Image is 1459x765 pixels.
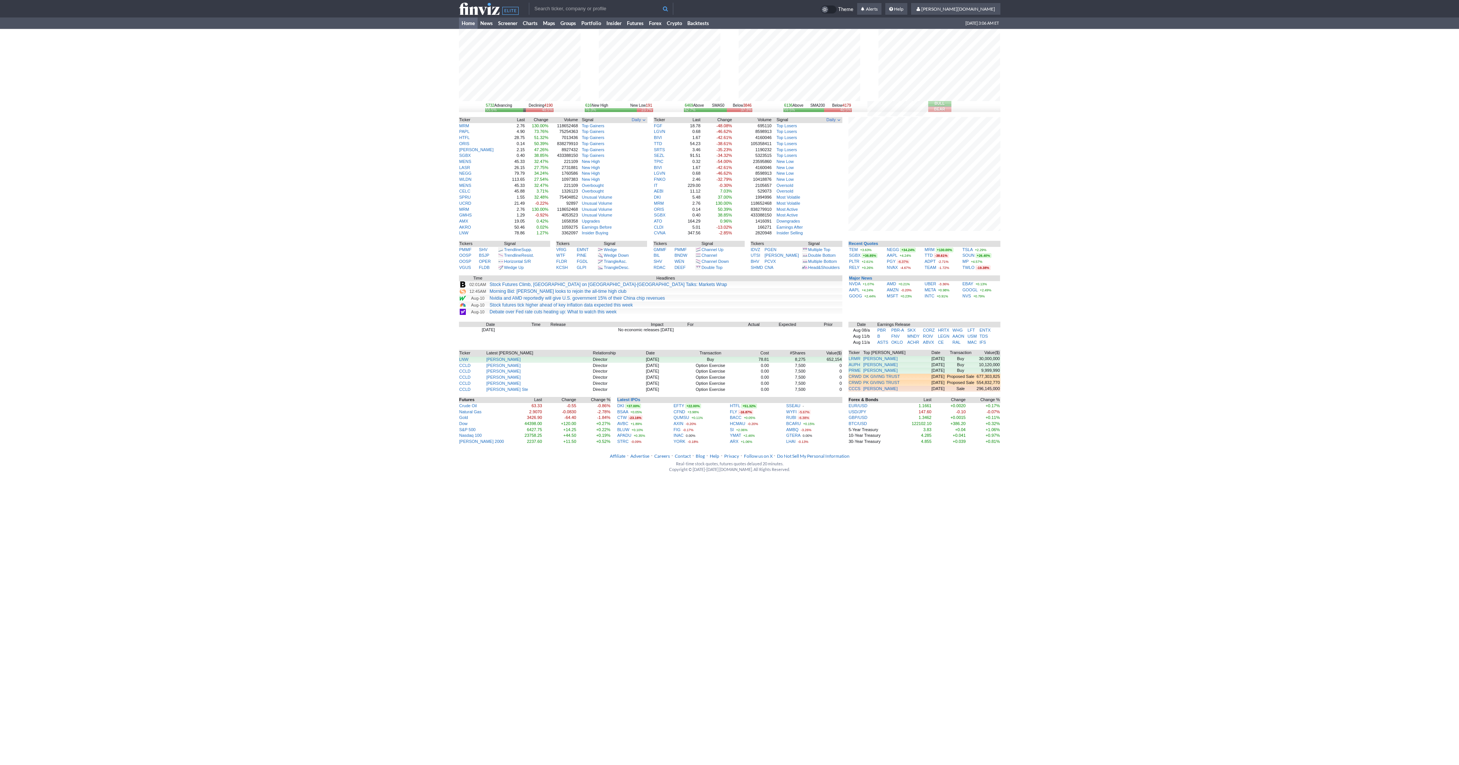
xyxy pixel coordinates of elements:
div: New High [585,103,608,108]
a: [PERSON_NAME] [486,369,521,373]
a: LGVN [654,171,665,175]
a: Top Losers [777,141,797,146]
a: CCLD [459,375,471,379]
span: Trendline [504,253,521,258]
a: Channel Down [701,259,729,264]
a: New High [582,177,600,182]
a: DKI [654,195,661,199]
a: KCSH [556,265,568,270]
a: EBAY [962,281,973,286]
a: Dow [459,421,468,426]
a: Top Gainers [582,153,604,158]
a: Overbought [582,183,603,188]
a: CTW [617,415,627,420]
a: WTF [556,253,565,258]
a: NEGG [887,247,899,252]
a: Help [885,3,907,15]
a: TTD [925,253,933,258]
a: Top Gainers [582,123,604,128]
a: Nasdaq 100 [459,433,482,438]
a: HTFL [459,135,470,140]
a: Double Bottom [808,253,836,258]
a: Head&Shoulders [808,265,840,270]
a: Nvidia and AMD reportedly will give U.S. government 15% of their China chip revenues [490,296,665,301]
button: Bull [928,101,951,106]
a: MENS [459,183,472,188]
a: IT [654,183,658,188]
span: Desc. [619,265,629,270]
a: GOOG [849,294,862,298]
a: Major News [849,276,872,280]
a: AMBQ [786,427,798,432]
a: S&P 500 [459,427,476,432]
a: PRME [849,368,861,373]
a: WEN [674,259,684,264]
a: HRTX [938,328,949,332]
a: BTC/USD [849,421,867,426]
a: PINE [577,253,587,258]
a: Follow us on X [744,453,773,459]
a: TDS [980,334,988,338]
a: FLDR [556,259,567,264]
a: BHV [751,259,760,264]
a: ACHR [907,340,919,345]
a: Upgrades [582,219,600,223]
a: New Low [777,177,794,182]
a: BIVI [654,135,662,140]
a: [PERSON_NAME] [764,253,799,258]
a: CLDI [654,225,663,229]
a: Top Losers [777,123,797,128]
a: Crude Oil [459,403,477,408]
input: Search ticker, company or profile [529,3,673,15]
a: Affiliate [610,453,625,459]
a: [PERSON_NAME] [486,357,521,362]
a: QUMSU [674,415,689,420]
a: CCCS [849,386,861,391]
a: BIL [654,253,660,258]
a: Debate over Fed rate cuts heating up: What to watch this week [490,309,617,315]
a: Home [459,17,478,29]
a: Top Gainers [582,147,604,152]
a: GTERA [786,433,800,438]
a: Stock Futures Climb, [GEOGRAPHIC_DATA] on [GEOGRAPHIC_DATA]-[GEOGRAPHIC_DATA] Talks: Markets Wrap [490,282,727,287]
a: B [877,334,880,338]
a: MRM [459,123,469,128]
a: LGVN [654,129,665,134]
a: Downgrades [777,219,800,223]
a: GOOGL [962,288,978,292]
a: Screener [495,17,520,29]
a: BSJP [479,253,489,258]
a: [PERSON_NAME] 2000 [459,439,504,444]
a: ASTS [877,340,888,345]
a: TriangleDesc. [604,265,629,270]
a: APADU [617,433,631,438]
a: New Low [777,171,794,175]
a: GMMF [654,247,666,252]
a: CORZ [923,328,935,332]
a: UCRD [459,201,472,205]
a: EUR/USD [849,403,868,408]
a: AAON [953,334,964,338]
a: Gold [459,415,468,420]
a: SGBX [849,253,861,258]
a: FLY [730,409,737,414]
a: PK GIVING TRUST [863,380,900,386]
a: Unusual Volume [582,195,612,199]
a: ATO [654,219,662,223]
a: OOSP [459,259,472,264]
a: RELY [849,265,860,270]
a: TriangleAsc. [604,259,627,264]
a: Multiple Top [808,247,831,252]
a: Insider Selling [777,231,803,235]
a: New Low [777,165,794,170]
a: DKI [617,403,624,408]
a: LEGN [938,334,949,338]
div: Above [685,103,704,108]
span: [DATE] 3:06 AM ET [965,17,999,29]
a: PMMF [459,247,472,252]
a: AXIN [674,421,684,426]
a: WYFI [786,409,797,414]
a: PMMF [674,247,687,252]
a: Channel [701,253,717,258]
